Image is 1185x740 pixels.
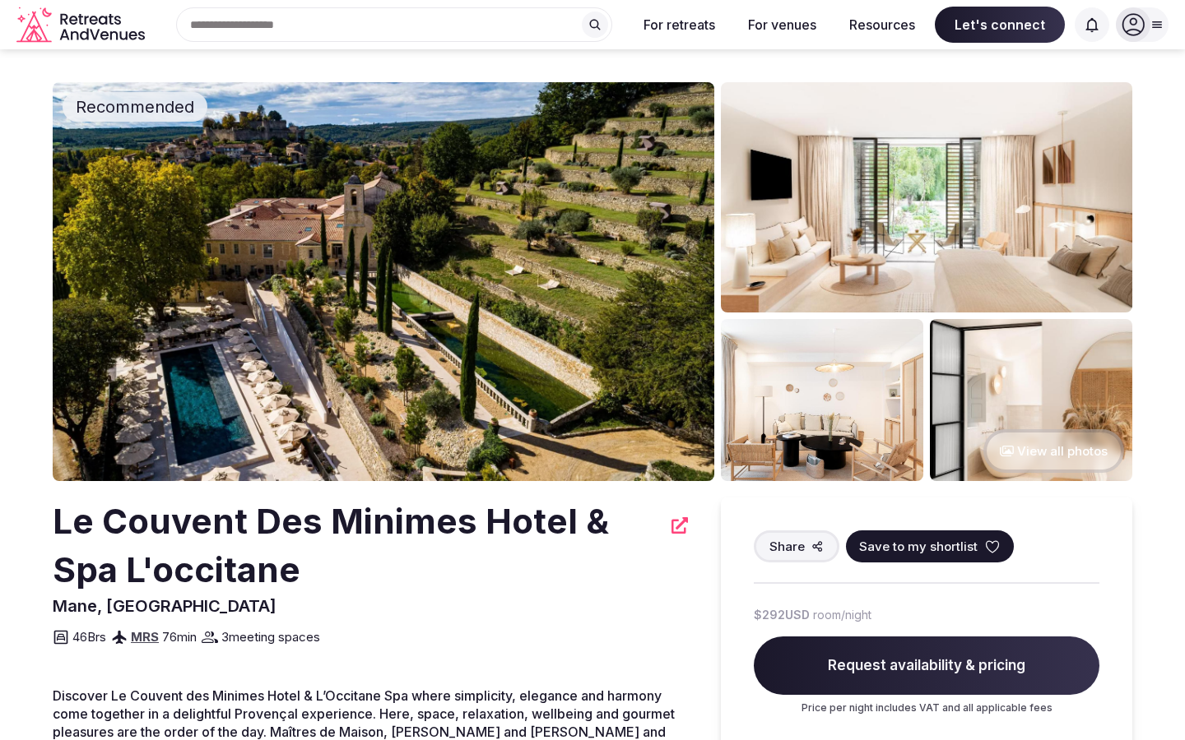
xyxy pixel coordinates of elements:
[754,530,839,562] button: Share
[16,7,148,44] svg: Retreats and Venues company logo
[53,596,276,616] span: Mane, [GEOGRAPHIC_DATA]
[63,92,207,122] div: Recommended
[630,7,728,43] button: For retreats
[162,628,197,645] span: 76 min
[53,497,662,594] h2: Le Couvent Des Minimes Hotel & Spa L'occitane
[721,82,1132,312] img: Venue gallery photo
[221,628,320,645] span: 3 meeting spaces
[69,95,201,118] span: Recommended
[754,636,1099,696] span: Request availability & pricing
[53,82,714,481] img: Venue cover photo
[930,319,1132,481] img: Venue gallery photo
[836,7,928,43] button: Resources
[935,7,1065,43] span: Let's connect
[813,607,871,623] span: room/night
[846,530,1014,562] button: Save to my shortlist
[769,538,805,555] span: Share
[735,7,829,43] button: For venues
[131,629,159,645] a: MRS
[72,628,106,645] span: 46 Brs
[983,429,1124,473] button: View all photos
[754,701,1099,715] p: Price per night includes VAT and all applicable fees
[859,538,978,555] span: Save to my shortlist
[721,319,923,481] img: Venue gallery photo
[16,7,148,44] a: Visit the homepage
[754,607,810,623] span: $292 USD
